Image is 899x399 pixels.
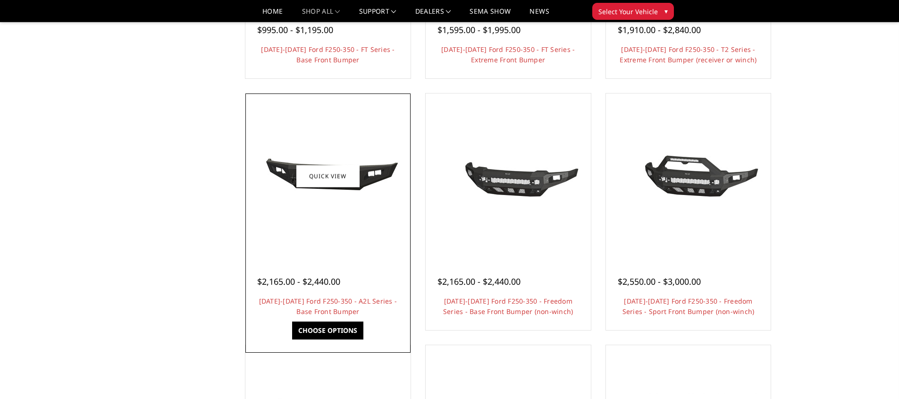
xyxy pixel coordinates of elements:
[443,297,573,316] a: [DATE]-[DATE] Ford F250-350 - Freedom Series - Base Front Bumper (non-winch)
[262,8,283,22] a: Home
[248,96,408,256] a: 2023-2025 Ford F250-350 - A2L Series - Base Front Bumper
[257,276,340,287] span: $2,165.00 - $2,440.00
[470,8,511,22] a: SEMA Show
[441,45,575,64] a: [DATE]-[DATE] Ford F250-350 - FT Series - Extreme Front Bumper
[618,24,701,35] span: $1,910.00 - $2,840.00
[252,141,403,211] img: 2023-2025 Ford F250-350 - A2L Series - Base Front Bumper
[598,7,658,17] span: Select Your Vehicle
[296,165,360,187] a: Quick view
[437,24,521,35] span: $1,595.00 - $1,995.00
[622,297,755,316] a: [DATE]-[DATE] Ford F250-350 - Freedom Series - Sport Front Bumper (non-winch)
[302,8,340,22] a: shop all
[292,322,363,340] a: Choose Options
[592,3,674,20] button: Select Your Vehicle
[613,141,764,212] img: 2023-2025 Ford F250-350 - Freedom Series - Sport Front Bumper (non-winch)
[257,24,333,35] span: $995.00 - $1,195.00
[664,6,668,16] span: ▾
[415,8,451,22] a: Dealers
[437,276,521,287] span: $2,165.00 - $2,440.00
[529,8,549,22] a: News
[359,8,396,22] a: Support
[261,45,395,64] a: [DATE]-[DATE] Ford F250-350 - FT Series - Base Front Bumper
[259,297,397,316] a: [DATE]-[DATE] Ford F250-350 - A2L Series - Base Front Bumper
[428,96,588,256] a: 2023-2025 Ford F250-350 - Freedom Series - Base Front Bumper (non-winch) 2023-2025 Ford F250-350 ...
[852,354,899,399] iframe: Chat Widget
[618,276,701,287] span: $2,550.00 - $3,000.00
[608,96,769,256] a: 2023-2025 Ford F250-350 - Freedom Series - Sport Front Bumper (non-winch) Multiple lighting options
[620,45,756,64] a: [DATE]-[DATE] Ford F250-350 - T2 Series - Extreme Front Bumper (receiver or winch)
